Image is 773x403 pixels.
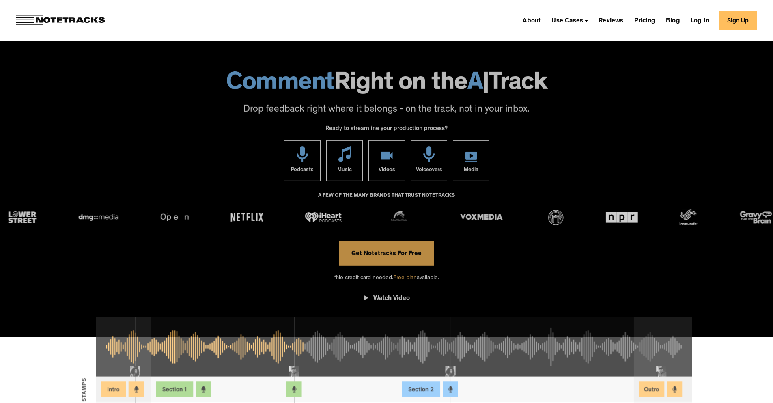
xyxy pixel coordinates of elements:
span: A [467,72,483,97]
div: A FEW OF THE MANY BRANDS THAT TRUST NOTETRACKS [318,189,455,211]
a: Pricing [631,14,659,27]
a: Get Notetracks For Free [339,241,434,265]
a: Media [453,140,489,181]
a: open lightbox [364,289,410,311]
a: About [519,14,544,27]
div: Videos [378,162,395,180]
div: *No credit card needed. available. [334,265,439,289]
span: | [482,72,489,97]
div: Voiceovers [416,162,442,180]
a: Voiceovers [411,140,447,181]
a: Sign Up [719,11,757,30]
span: Comment [226,72,334,97]
div: Watch Video [373,295,410,303]
a: Blog [663,14,683,27]
div: Podcasts [291,162,314,180]
p: Drop feedback right where it belongs - on the track, not in your inbox. [8,103,765,117]
div: Media [464,162,478,180]
div: Ready to streamline your production process? [325,121,448,140]
h1: Right on the Track [8,72,765,97]
div: Use Cases [548,14,591,27]
div: Use Cases [551,18,583,24]
a: Reviews [595,14,627,27]
a: Videos [368,140,405,181]
a: Music [326,140,363,181]
a: Podcasts [284,140,321,181]
span: Free plan [393,275,417,281]
a: Log In [687,14,713,27]
div: Music [337,162,352,180]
